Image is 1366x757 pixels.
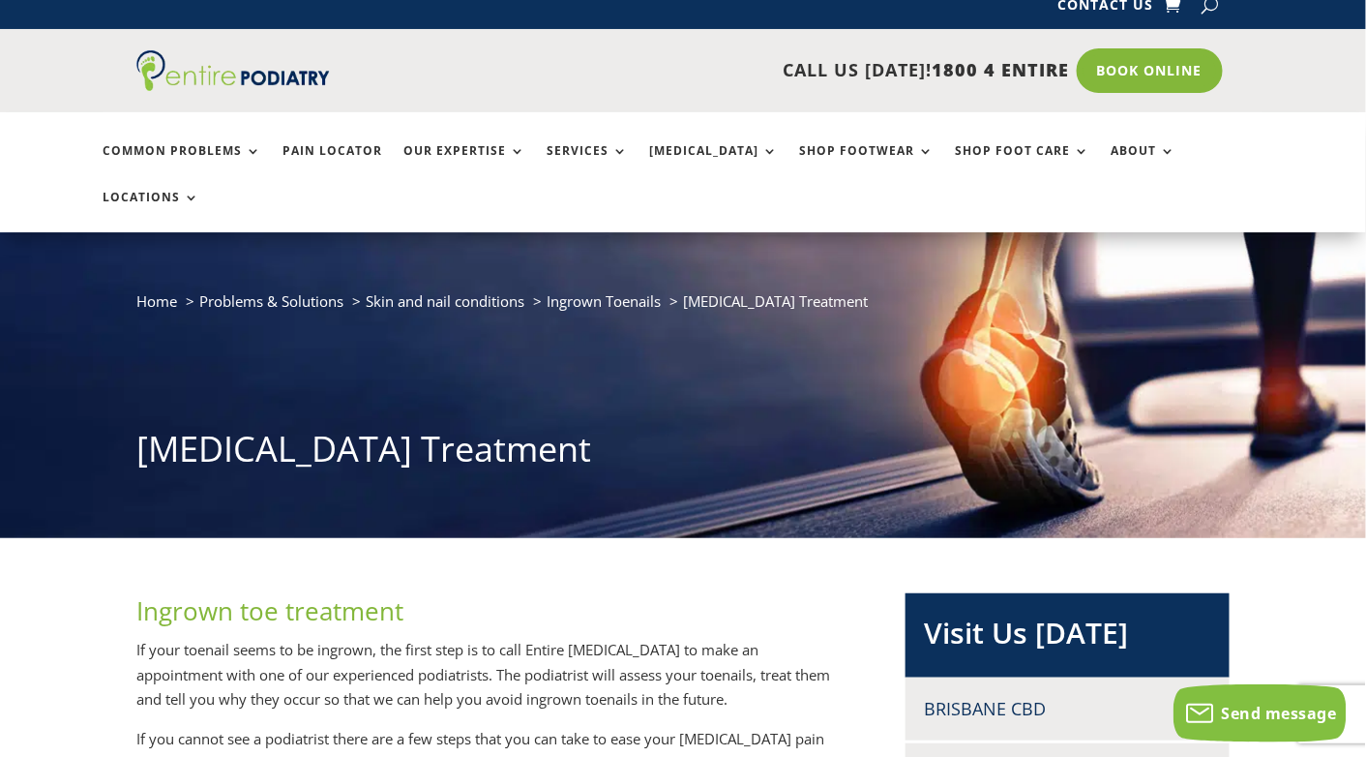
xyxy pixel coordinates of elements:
[799,144,934,186] a: Shop Footwear
[1173,684,1347,742] button: Send message
[925,697,1210,721] h4: Brisbane CBD
[1077,48,1223,93] a: Book Online
[955,144,1089,186] a: Shop Foot Care
[547,144,628,186] a: Services
[136,288,1230,328] nav: breadcrumb
[136,50,330,91] img: logo (1)
[136,425,1230,483] h1: [MEDICAL_DATA] Treatment
[103,191,199,232] a: Locations
[387,58,1070,83] p: CALL US [DATE]!
[103,144,261,186] a: Common Problems
[199,291,343,311] a: Problems & Solutions
[403,144,525,186] a: Our Expertise
[136,76,330,95] a: Entire Podiatry
[136,638,845,727] p: If your toenail seems to be ingrown, the first step is to call Entire [MEDICAL_DATA] to make an a...
[136,291,177,311] a: Home
[1222,703,1337,724] span: Send message
[925,613,1210,663] h2: Visit Us [DATE]
[282,144,382,186] a: Pain Locator
[366,291,524,311] a: Skin and nail conditions
[136,593,403,628] span: Ingrown toe treatment
[547,291,661,311] a: Ingrown Toenails
[683,291,868,311] span: [MEDICAL_DATA] Treatment
[1111,144,1175,186] a: About
[649,144,778,186] a: [MEDICAL_DATA]
[933,58,1070,81] span: 1800 4 ENTIRE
